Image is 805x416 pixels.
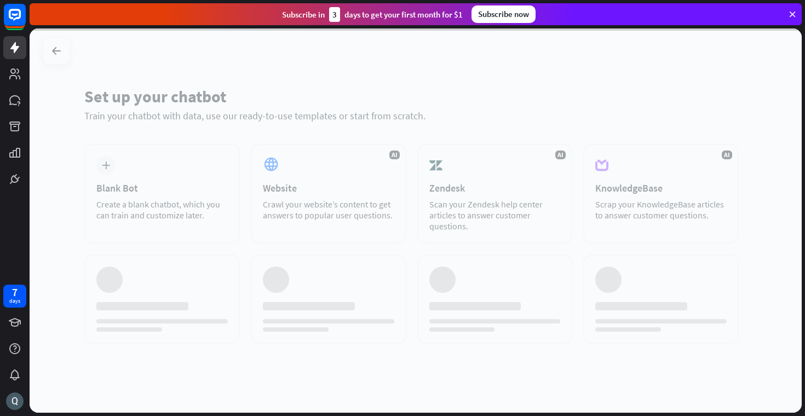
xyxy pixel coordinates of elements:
div: 7 [12,287,18,297]
div: Subscribe in days to get your first month for $1 [282,7,463,22]
div: Subscribe now [472,5,536,23]
div: 3 [329,7,340,22]
a: 7 days [3,285,26,308]
div: days [9,297,20,305]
